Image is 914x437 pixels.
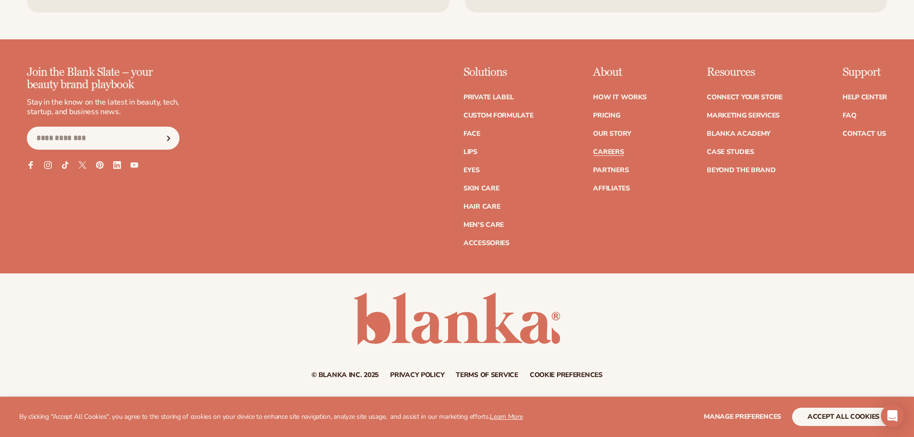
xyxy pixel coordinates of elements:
p: Join the Blank Slate – your beauty brand playbook [27,66,179,92]
a: Private label [463,94,513,101]
a: Face [463,130,480,137]
a: Our Story [593,130,631,137]
div: Open Intercom Messenger [881,404,904,427]
a: Connect your store [707,94,783,101]
a: Cookie preferences [530,372,603,378]
p: Stay in the know on the latest in beauty, tech, startup, and business news. [27,97,179,118]
button: Manage preferences [704,408,781,426]
a: Partners [593,167,629,174]
p: By clicking "Accept All Cookies", you agree to the storing of cookies on your device to enhance s... [19,413,523,421]
small: © Blanka Inc. 2025 [311,370,379,379]
span: Manage preferences [704,412,781,421]
a: Help Center [843,94,887,101]
a: Blanka Academy [707,130,771,137]
a: Lips [463,149,477,155]
a: Learn More [490,412,522,421]
a: FAQ [843,112,856,119]
a: Skin Care [463,185,499,192]
button: accept all cookies [792,408,895,426]
p: Resources [707,66,783,79]
a: Marketing services [707,112,780,119]
a: Beyond the brand [707,167,776,174]
a: Pricing [593,112,620,119]
button: Subscribe [158,127,179,150]
a: Accessories [463,240,510,247]
a: Contact Us [843,130,886,137]
a: Hair Care [463,203,500,210]
a: Terms of service [456,372,518,378]
a: Case Studies [707,149,754,155]
a: Affiliates [593,185,629,192]
a: How It Works [593,94,647,101]
p: Support [843,66,887,79]
a: Privacy policy [390,372,444,378]
p: About [593,66,647,79]
a: Men's Care [463,222,504,228]
a: Eyes [463,167,480,174]
a: Custom formulate [463,112,534,119]
p: Solutions [463,66,534,79]
a: Careers [593,149,624,155]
